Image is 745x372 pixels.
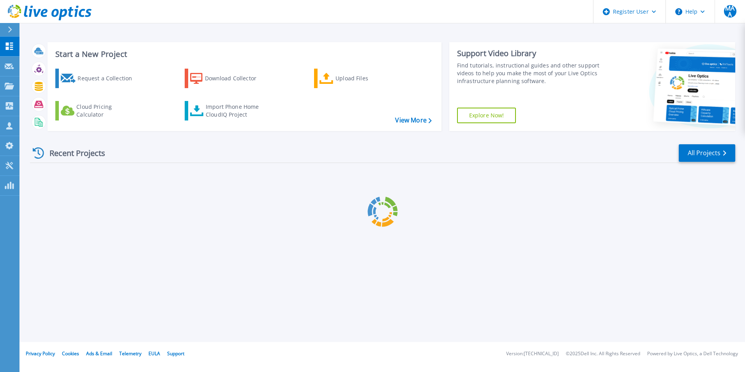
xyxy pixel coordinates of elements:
a: Cloud Pricing Calculator [55,101,142,120]
div: Upload Files [335,71,398,86]
a: Privacy Policy [26,350,55,357]
a: All Projects [679,144,735,162]
div: Download Collector [205,71,267,86]
div: Import Phone Home CloudIQ Project [206,103,267,119]
a: EULA [148,350,160,357]
div: Recent Projects [30,143,116,163]
a: Upload Files [314,69,401,88]
div: Find tutorials, instructional guides and other support videos to help you make the most of your L... [457,62,603,85]
a: Explore Now! [457,108,516,123]
a: Cookies [62,350,79,357]
span: MAA [724,5,736,18]
a: Support [167,350,184,357]
h3: Start a New Project [55,50,431,58]
a: View More [395,117,431,124]
div: Cloud Pricing Calculator [76,103,139,119]
a: Request a Collection [55,69,142,88]
a: Telemetry [119,350,141,357]
a: Download Collector [185,69,272,88]
li: © 2025 Dell Inc. All Rights Reserved [566,351,640,356]
div: Request a Collection [78,71,140,86]
li: Powered by Live Optics, a Dell Technology [647,351,738,356]
li: Version: [TECHNICAL_ID] [506,351,559,356]
a: Ads & Email [86,350,112,357]
div: Support Video Library [457,48,603,58]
